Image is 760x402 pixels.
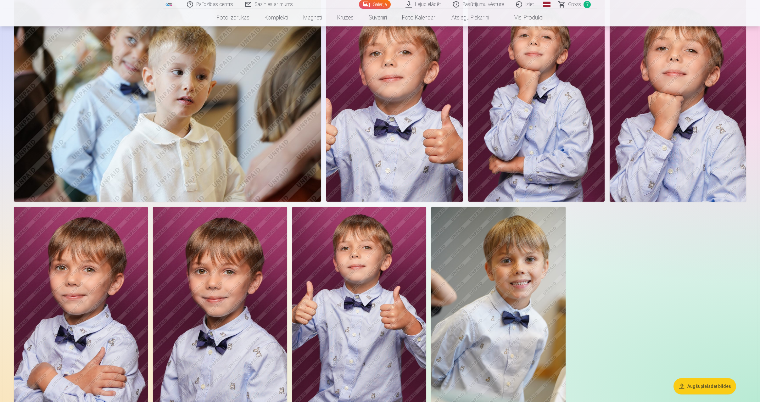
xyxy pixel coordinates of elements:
[257,9,296,26] a: Komplekti
[673,378,736,394] button: Augšupielādēt bildes
[296,9,330,26] a: Magnēti
[497,9,551,26] a: Visi produkti
[330,9,361,26] a: Krūzes
[165,3,172,6] img: /fa1
[361,9,394,26] a: Suvenīri
[394,9,444,26] a: Foto kalendāri
[584,1,591,8] span: 7
[209,9,257,26] a: Foto izdrukas
[568,1,581,8] span: Grozs
[444,9,497,26] a: Atslēgu piekariņi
